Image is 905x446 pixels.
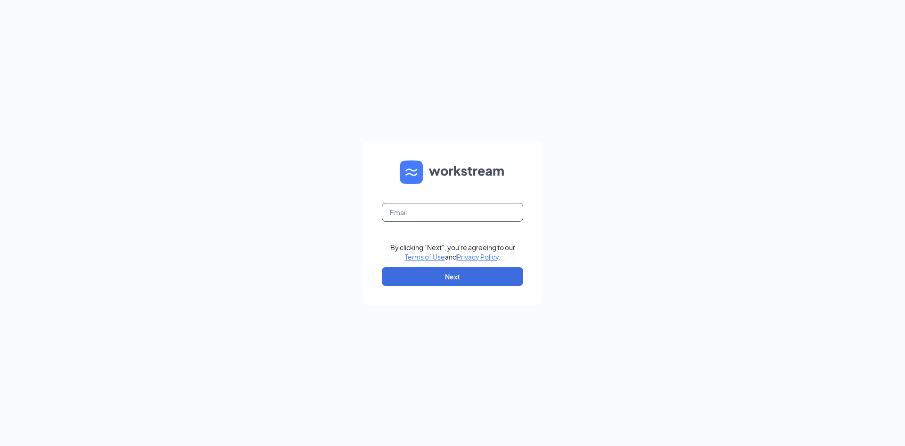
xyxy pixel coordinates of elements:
[457,252,499,261] a: Privacy Policy
[405,252,445,261] a: Terms of Use
[390,243,515,261] div: By clicking "Next", you're agreeing to our and .
[400,160,505,184] img: WS logo and Workstream text
[382,203,523,222] input: Email
[382,267,523,286] button: Next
